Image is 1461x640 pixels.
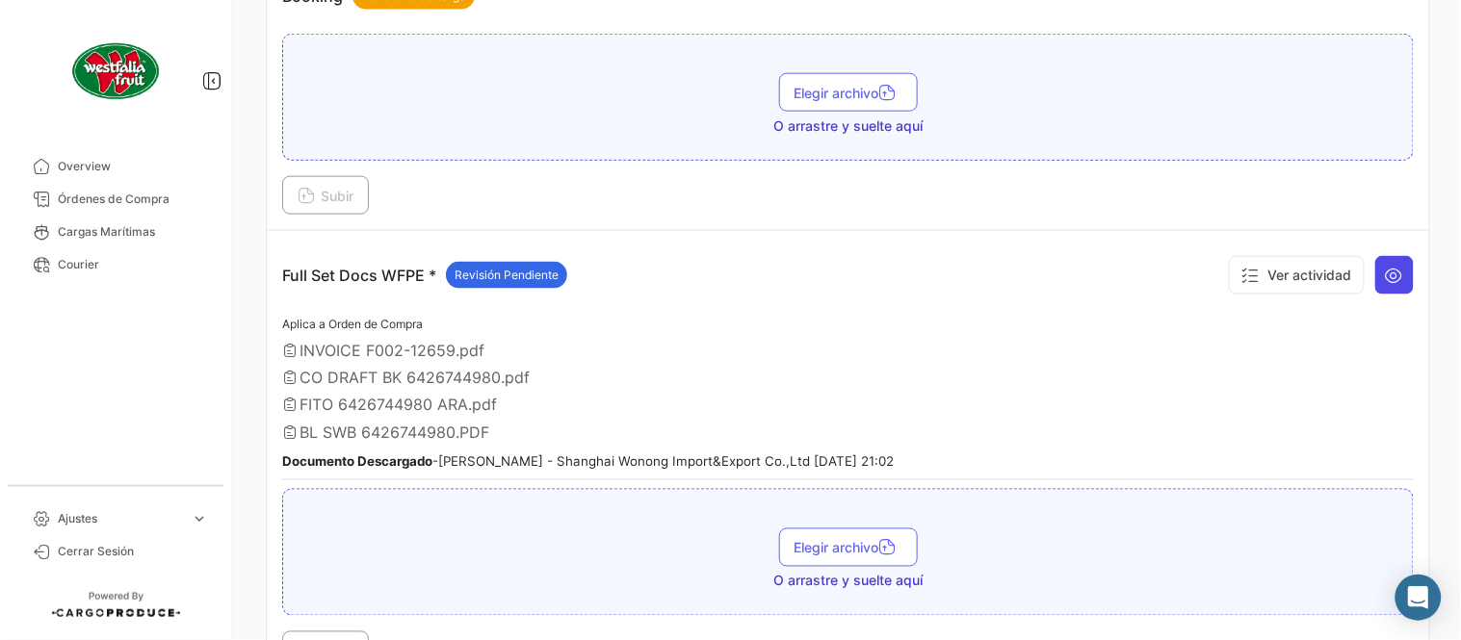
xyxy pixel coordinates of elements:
[300,396,497,415] span: FITO 6426744980 ARA.pdf
[191,510,208,527] span: expand_more
[300,423,489,443] span: BL SWB 6426744980.PDF
[15,183,216,216] a: Órdenes de Compra
[298,188,353,204] span: Subir
[58,510,183,527] span: Ajustes
[58,191,208,208] span: Órdenes de Compra
[15,248,216,281] a: Courier
[773,116,923,136] span: O arrastre y suelte aquí
[282,262,567,289] p: Full Set Docs WFPE *
[282,454,894,470] small: - [PERSON_NAME] - Shanghai Wonong Import&Export Co.,Ltd [DATE] 21:02
[282,454,432,470] b: Documento Descargado
[15,216,216,248] a: Cargas Marítimas
[58,223,208,241] span: Cargas Marítimas
[795,540,902,556] span: Elegir archivo
[282,317,423,331] span: Aplica a Orden de Compra
[1229,256,1365,294] button: Ver actividad
[455,267,559,284] span: Revisión Pendiente
[15,150,216,183] a: Overview
[300,368,530,387] span: CO DRAFT BK 6426744980.pdf
[300,341,484,360] span: INVOICE F002-12659.pdf
[779,73,918,112] button: Elegir archivo
[795,85,902,101] span: Elegir archivo
[773,572,923,591] span: O arrastre y suelte aquí
[58,256,208,273] span: Courier
[1396,575,1442,621] div: Abrir Intercom Messenger
[67,23,164,119] img: client-50.png
[779,528,918,567] button: Elegir archivo
[282,176,369,215] button: Subir
[58,158,208,175] span: Overview
[58,543,208,560] span: Cerrar Sesión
